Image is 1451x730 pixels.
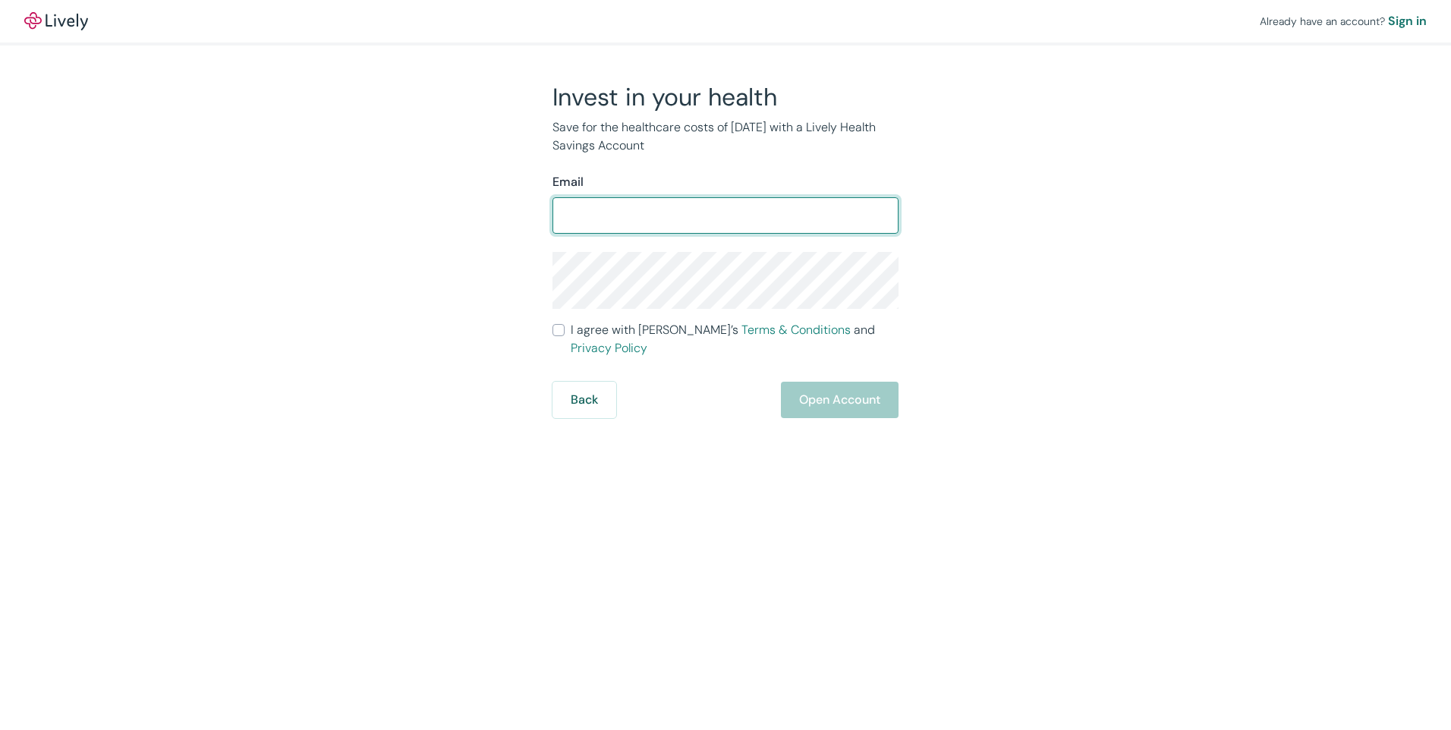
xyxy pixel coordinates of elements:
[741,322,851,338] a: Terms & Conditions
[1388,12,1427,30] a: Sign in
[552,382,616,418] button: Back
[552,82,899,112] h2: Invest in your health
[571,340,647,356] a: Privacy Policy
[24,12,88,30] img: Lively
[571,321,899,357] span: I agree with [PERSON_NAME]’s and
[24,12,88,30] a: LivelyLively
[552,173,584,191] label: Email
[1260,12,1427,30] div: Already have an account?
[552,118,899,155] p: Save for the healthcare costs of [DATE] with a Lively Health Savings Account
